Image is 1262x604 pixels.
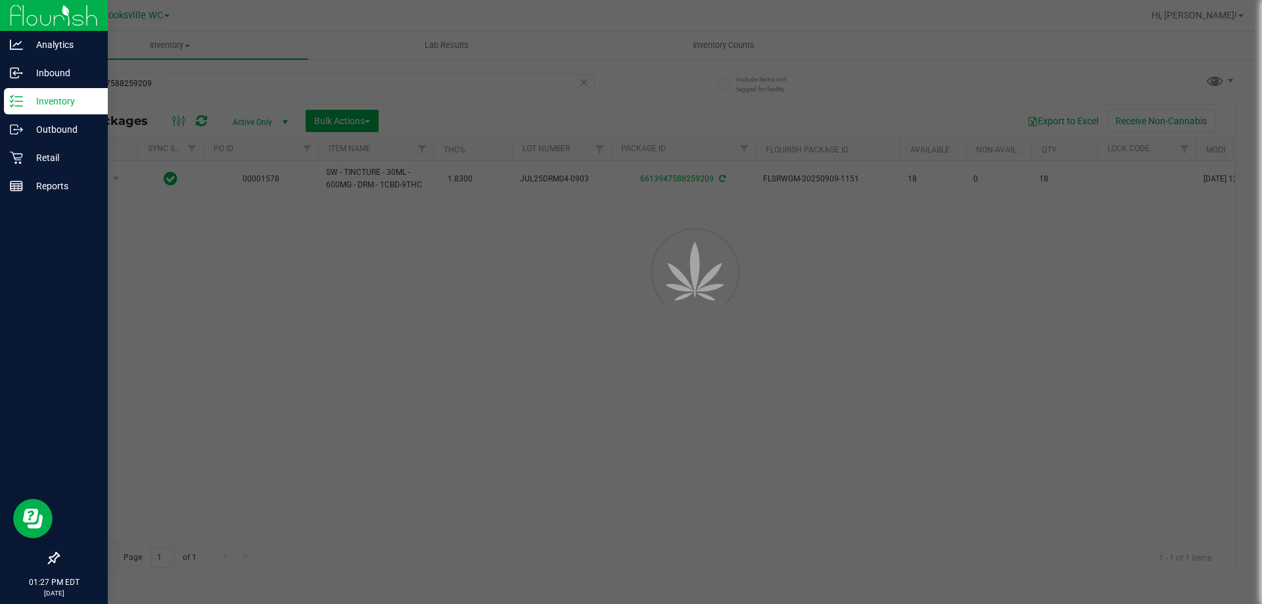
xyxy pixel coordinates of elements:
p: 01:27 PM EDT [6,576,102,588]
p: Reports [23,178,102,194]
inline-svg: Outbound [10,123,23,136]
inline-svg: Inventory [10,95,23,108]
inline-svg: Retail [10,151,23,164]
p: Retail [23,150,102,166]
inline-svg: Analytics [10,38,23,51]
p: Inventory [23,93,102,109]
inline-svg: Reports [10,179,23,193]
inline-svg: Inbound [10,66,23,80]
p: [DATE] [6,588,102,598]
p: Outbound [23,122,102,137]
p: Inbound [23,65,102,81]
p: Analytics [23,37,102,53]
iframe: Resource center [13,499,53,538]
